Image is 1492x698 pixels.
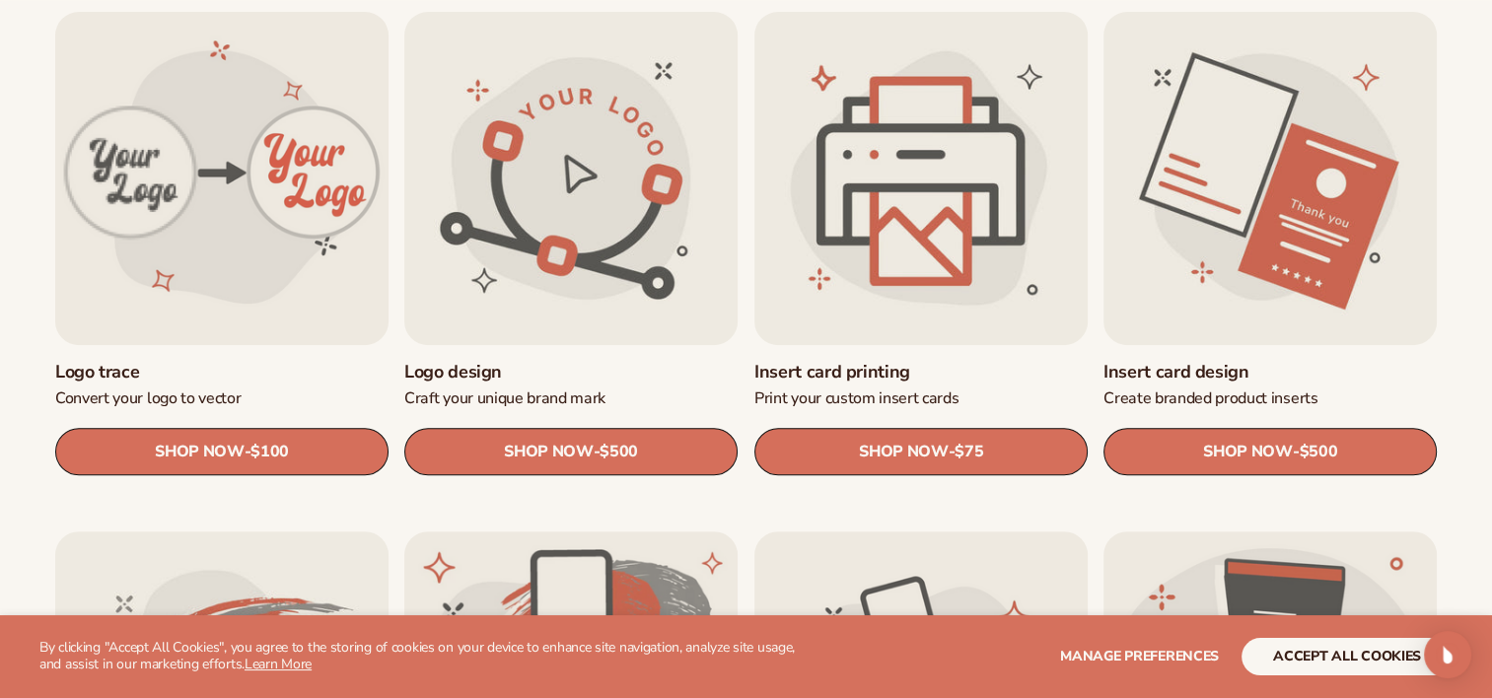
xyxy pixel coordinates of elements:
button: Manage preferences [1060,638,1219,675]
span: $100 [250,444,289,462]
a: Logo trace [55,361,389,384]
a: SHOP NOW- $500 [404,429,738,476]
span: $75 [955,444,983,462]
button: accept all cookies [1242,638,1453,675]
span: SHOP NOW [859,443,948,461]
p: By clicking "Accept All Cookies", you agree to the storing of cookies on your device to enhance s... [39,640,810,673]
a: SHOP NOW- $500 [1103,429,1437,476]
span: SHOP NOW [1203,443,1292,461]
a: Learn More [245,655,312,673]
a: SHOP NOW- $75 [754,429,1088,476]
span: SHOP NOW [155,443,244,461]
span: $500 [601,444,639,462]
span: Manage preferences [1060,647,1219,665]
span: $500 [1299,444,1337,462]
a: Logo design [404,361,738,384]
span: SHOP NOW [504,443,593,461]
a: SHOP NOW- $100 [55,429,389,476]
a: Insert card design [1103,361,1437,384]
div: Open Intercom Messenger [1424,631,1471,678]
a: Insert card printing [754,361,1088,384]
